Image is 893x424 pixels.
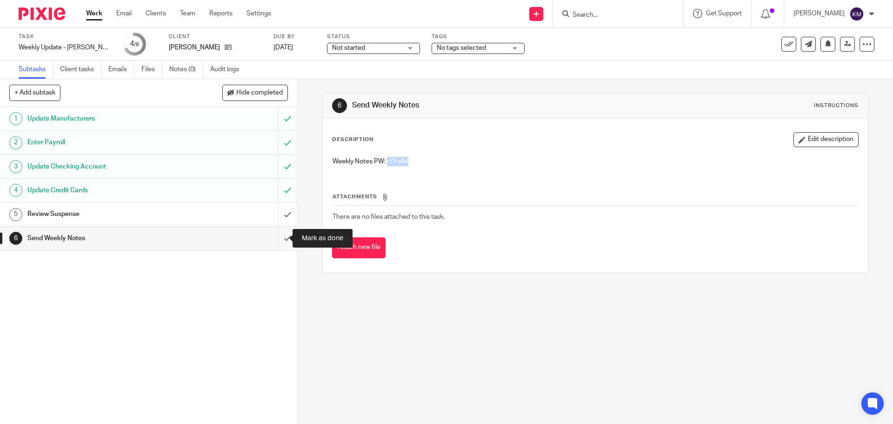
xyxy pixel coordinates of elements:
[27,231,188,245] h1: Send Weekly Notes
[273,33,315,40] label: Due by
[247,9,271,18] a: Settings
[437,45,486,51] span: No tags selected
[27,160,188,174] h1: Update Checking Account
[333,194,377,199] span: Attachments
[19,33,112,40] label: Task
[19,7,65,20] img: Pixie
[210,61,246,79] a: Audit logs
[108,61,134,79] a: Emails
[9,208,22,221] div: 5
[222,85,288,101] button: Hide completed
[793,132,859,147] button: Edit description
[273,44,293,51] span: [DATE]
[146,9,166,18] a: Clients
[86,9,102,18] a: Work
[9,160,22,173] div: 3
[572,11,655,20] input: Search
[9,136,22,149] div: 2
[352,101,615,110] h1: Send Weekly Notes
[27,135,188,149] h1: Enter Payroll
[116,9,132,18] a: Email
[332,45,365,51] span: Not started
[27,112,188,126] h1: Update Manufacturers
[9,112,22,125] div: 1
[9,85,60,101] button: + Add subtask
[333,214,445,220] span: There are no files attached to this task.
[706,10,742,17] span: Get Support
[134,42,139,47] small: /6
[19,43,112,52] div: Weekly Update - McGlothlin
[432,33,525,40] label: Tags
[180,9,195,18] a: Team
[327,33,420,40] label: Status
[19,61,53,79] a: Subtasks
[169,43,220,52] p: [PERSON_NAME]
[793,9,845,18] p: [PERSON_NAME]
[814,102,859,109] div: Instructions
[60,61,101,79] a: Client tasks
[332,237,386,258] button: Attach new file
[9,184,22,197] div: 4
[236,89,283,97] span: Hide completed
[169,61,203,79] a: Notes (0)
[19,43,112,52] div: Weekly Update - [PERSON_NAME]
[9,232,22,245] div: 6
[141,61,162,79] a: Files
[169,33,262,40] label: Client
[332,98,347,113] div: 6
[27,183,188,197] h1: Update Credit Cards
[130,39,139,49] div: 4
[209,9,233,18] a: Reports
[27,207,188,221] h1: Review Suspense
[849,7,864,21] img: svg%3E
[333,157,858,166] p: Weekly Notes PW: r7PsA4
[332,136,373,143] p: Description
